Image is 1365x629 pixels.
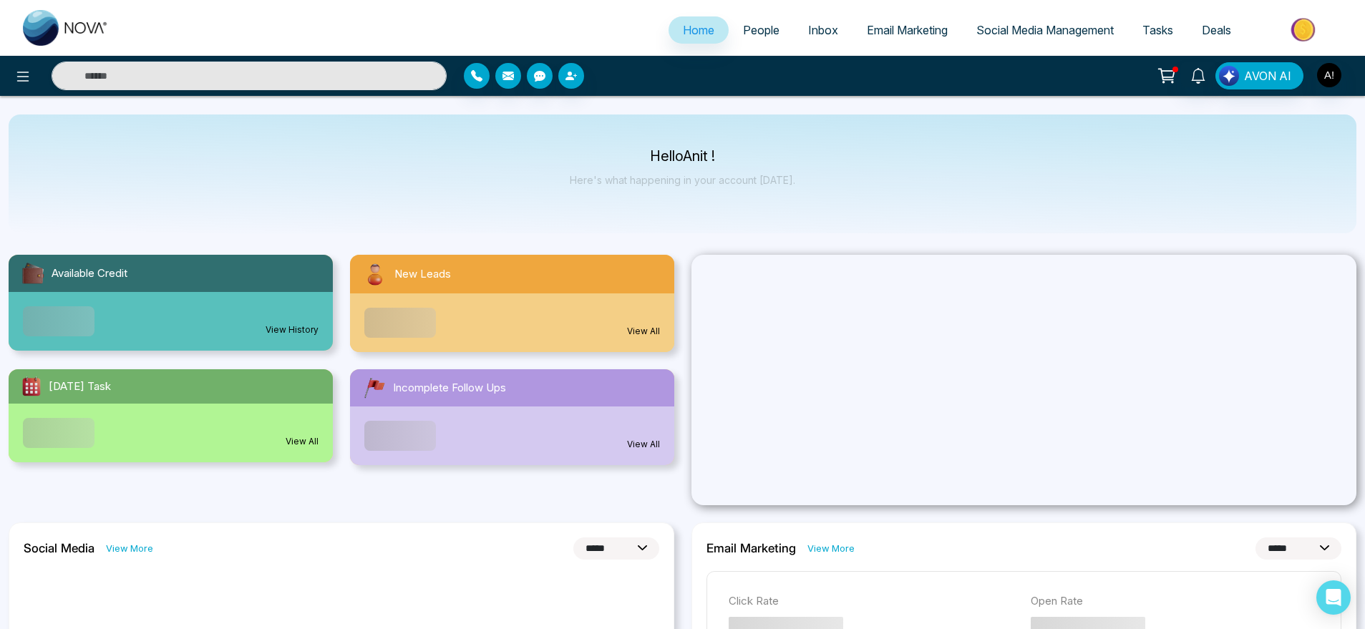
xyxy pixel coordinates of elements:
span: [DATE] Task [49,379,111,395]
p: Here's what happening in your account [DATE]. [570,174,795,186]
span: Tasks [1142,23,1173,37]
a: View More [807,542,855,555]
span: Inbox [808,23,838,37]
span: Available Credit [52,265,127,282]
span: New Leads [394,266,451,283]
a: Incomplete Follow UpsView All [341,369,683,465]
a: View History [266,323,319,336]
span: Incomplete Follow Ups [393,380,506,396]
a: Social Media Management [962,16,1128,44]
span: Email Marketing [867,23,948,37]
img: newLeads.svg [361,260,389,288]
button: AVON AI [1215,62,1303,89]
img: todayTask.svg [20,375,43,398]
p: Open Rate [1031,593,1319,610]
img: followUps.svg [361,375,387,401]
a: People [729,16,794,44]
a: Home [669,16,729,44]
div: Open Intercom Messenger [1316,580,1351,615]
a: View All [286,435,319,448]
span: Deals [1202,23,1231,37]
a: View More [106,542,153,555]
span: Social Media Management [976,23,1114,37]
img: Market-place.gif [1253,14,1356,46]
span: People [743,23,779,37]
a: Email Marketing [852,16,962,44]
a: Inbox [794,16,852,44]
p: Click Rate [729,593,1017,610]
img: User Avatar [1317,63,1341,87]
a: View All [627,438,660,451]
span: Home [683,23,714,37]
a: Deals [1187,16,1245,44]
p: Hello Anit ! [570,150,795,162]
a: New LeadsView All [341,255,683,352]
span: AVON AI [1244,67,1291,84]
h2: Email Marketing [706,541,796,555]
img: Nova CRM Logo [23,10,109,46]
img: Lead Flow [1219,66,1239,86]
a: Tasks [1128,16,1187,44]
h2: Social Media [24,541,94,555]
a: View All [627,325,660,338]
img: availableCredit.svg [20,260,46,286]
